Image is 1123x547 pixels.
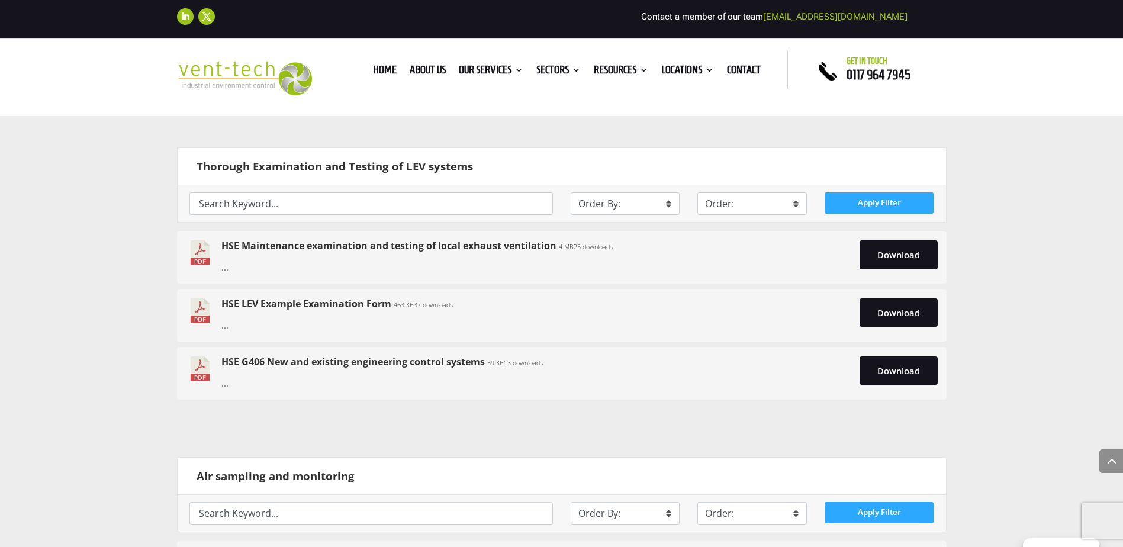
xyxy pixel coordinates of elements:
a: Locations [661,66,714,79]
button: Apply Filter [825,192,934,214]
img: Icon [186,356,214,381]
a: Download [860,356,938,385]
span: Contact a member of our team [641,11,908,22]
a: Follow on X [198,8,215,25]
a: Home [373,66,397,79]
input: Search Keyword... [189,192,553,215]
a: Download [860,298,938,327]
a: Our Services [459,66,523,79]
h3: Air sampling and monitoring [197,469,934,482]
a: Sectors [536,66,581,79]
button: Apply Filter [825,502,934,523]
a: HSE Maintenance examination and testing of local exhaust ventilation [221,239,556,252]
div: ... [221,298,860,333]
a: Download [860,240,938,269]
a: About us [410,66,446,79]
a: Contact [727,66,761,79]
img: Icon [186,298,214,323]
h3: Thorough Examination and Testing of LEV systems [197,160,934,173]
span: 4 MB 25 downloads [559,243,613,251]
a: Resources [594,66,648,79]
span: Get in touch [847,56,887,66]
a: Follow on LinkedIn [177,8,194,25]
input: Search Keyword... [189,502,553,525]
span: 39 KB 13 downloads [487,359,543,367]
div: ... [221,240,860,275]
img: 2023-09-27T08_35_16.549ZVENT-TECH---Clear-background [177,61,313,96]
img: Icon [186,240,214,265]
span: 463 KB 37 downloads [394,301,453,309]
a: HSE G406 New and existing engineering control systems [221,355,485,368]
a: 0117 964 7945 [847,67,910,82]
a: [EMAIL_ADDRESS][DOMAIN_NAME] [763,11,908,22]
a: HSE LEV Example Examination Form [221,297,391,310]
div: ... [221,356,860,391]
